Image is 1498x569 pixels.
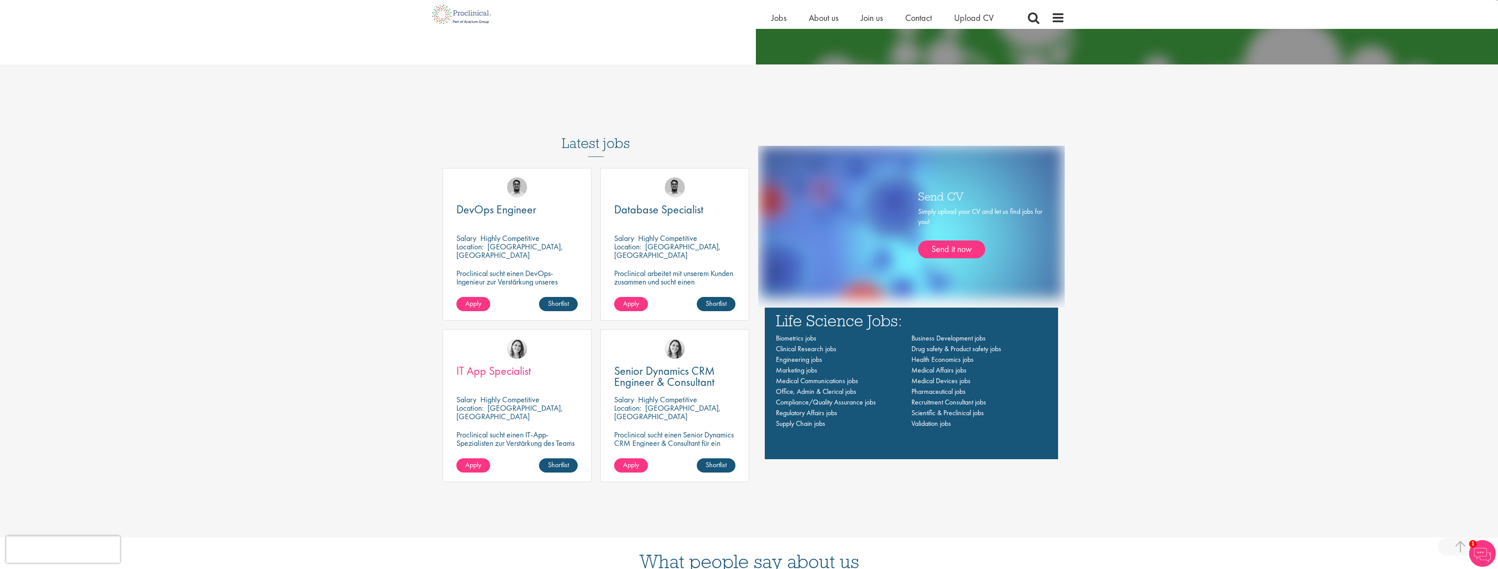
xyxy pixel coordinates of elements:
[911,365,967,375] a: Medical Affairs jobs
[465,460,481,469] span: Apply
[614,403,641,413] span: Location:
[456,297,490,311] a: Apply
[456,241,483,252] span: Location:
[539,297,578,311] a: Shortlist
[776,419,825,428] a: Supply Chain jobs
[1469,540,1477,548] span: 1
[776,333,816,343] a: Biometrics jobs
[905,12,932,24] a: Contact
[456,269,578,303] p: Proclinical sucht einen DevOps-Ingenieur zur Verstärkung unseres Kundenteams in [GEOGRAPHIC_DATA].
[809,12,839,24] a: About us
[776,333,1047,429] nav: Main navigation
[614,204,735,215] a: Database Specialist
[861,12,883,24] a: Join us
[918,207,1043,258] div: Simply upload your CV and let us find jobs for you!
[911,397,986,407] a: Recruitment Consultant jobs
[638,394,697,405] p: Highly Competitive
[456,403,563,421] p: [GEOGRAPHIC_DATA], [GEOGRAPHIC_DATA]
[614,202,703,217] span: Database Specialist
[911,333,986,343] a: Business Development jobs
[954,12,994,24] a: Upload CV
[456,403,483,413] span: Location:
[614,269,735,311] p: Proclinical arbeitet mit unserem Kunden zusammen und sucht einen Datenbankspezialisten zur Verstä...
[771,12,787,24] a: Jobs
[456,458,490,473] a: Apply
[911,419,951,428] a: Validation jobs
[776,387,856,396] a: Office, Admin & Clerical jobs
[697,297,735,311] a: Shortlist
[456,394,476,405] span: Salary
[623,460,639,469] span: Apply
[456,233,476,243] span: Salary
[456,430,578,464] p: Proclinical sucht einen IT-App-Spezialisten zur Verstärkung des Teams unseres Kunden in der [GEOG...
[539,458,578,473] a: Shortlist
[760,146,1063,298] img: one
[614,403,721,421] p: [GEOGRAPHIC_DATA], [GEOGRAPHIC_DATA]
[614,458,648,473] a: Apply
[465,299,481,308] span: Apply
[456,204,578,215] a: DevOps Engineer
[456,202,536,217] span: DevOps Engineer
[507,177,527,197] img: Timothy Deschamps
[480,394,539,405] p: Highly Competitive
[665,177,685,197] img: Timothy Deschamps
[480,233,539,243] p: Highly Competitive
[776,344,836,353] a: Clinical Research jobs
[614,241,721,260] p: [GEOGRAPHIC_DATA], [GEOGRAPHIC_DATA]
[697,458,735,473] a: Shortlist
[776,365,817,375] a: Marketing jobs
[614,363,715,389] span: Senior Dynamics CRM Engineer & Consultant
[507,339,527,359] img: Nur Ergiydiren
[614,394,634,405] span: Salary
[614,241,641,252] span: Location:
[776,312,1047,329] h3: Life Science Jobs:
[562,113,630,157] h3: Latest jobs
[623,299,639,308] span: Apply
[6,536,120,563] iframe: reCAPTCHA
[665,339,685,359] img: Nur Ergiydiren
[456,241,563,260] p: [GEOGRAPHIC_DATA], [GEOGRAPHIC_DATA]
[614,233,634,243] span: Salary
[918,240,985,258] a: Send it now
[456,363,531,378] span: IT App Specialist
[911,408,984,417] a: Scientific & Preclinical jobs
[776,397,876,407] a: Compliance/Quality Assurance jobs
[911,355,974,364] a: Health Economics jobs
[776,408,837,417] a: Regulatory Affairs jobs
[776,376,858,385] a: Medical Communications jobs
[1469,540,1496,567] img: Chatbot
[911,387,966,396] a: Pharmaceutical jobs
[614,297,648,311] a: Apply
[614,430,735,464] p: Proclinical sucht einen Senior Dynamics CRM Engineer & Consultant für ein dynamisches Team in der...
[911,344,1001,353] a: Drug safety & Product safety jobs
[918,190,1043,202] h3: Send CV
[776,355,822,364] a: Engineering jobs
[911,376,971,385] a: Medical Devices jobs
